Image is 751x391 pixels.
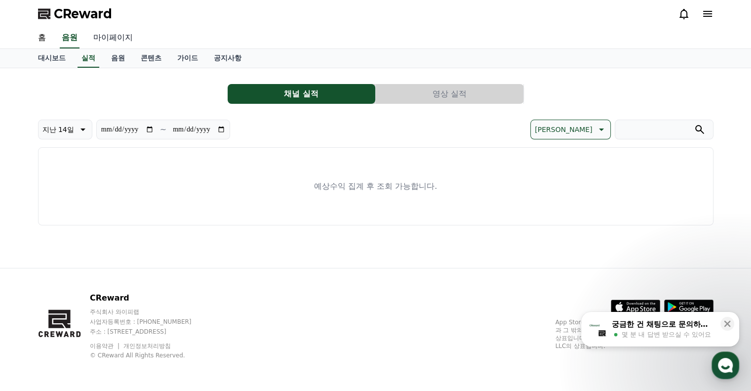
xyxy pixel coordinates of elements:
[169,49,206,68] a: 가이드
[31,324,37,332] span: 홈
[376,84,523,104] button: 영상 실적
[90,318,210,326] p: 사업자등록번호 : [PHONE_NUMBER]
[90,328,210,336] p: 주소 : [STREET_ADDRESS]
[555,318,713,350] p: App Store, iCloud, iCloud Drive 및 iTunes Store는 미국과 그 밖의 나라 및 지역에서 등록된 Apple Inc.의 서비스 상표입니다. Goo...
[42,123,74,136] p: 지난 14일
[90,324,102,332] span: 대화
[90,351,210,359] p: © CReward All Rights Reserved.
[78,49,99,68] a: 실적
[123,343,171,349] a: 개인정보처리방침
[90,343,121,349] a: 이용약관
[30,28,54,48] a: 홈
[65,309,127,334] a: 대화
[228,84,375,104] button: 채널 실적
[530,120,610,139] button: [PERSON_NAME]
[127,309,190,334] a: 설정
[133,49,169,68] a: 콘텐츠
[90,308,210,316] p: 주식회사 와이피랩
[90,292,210,304] p: CReward
[206,49,249,68] a: 공지사항
[85,28,141,48] a: 마이페이지
[228,84,376,104] a: 채널 실적
[160,124,166,135] p: ~
[535,123,592,136] p: [PERSON_NAME]
[60,28,79,48] a: 음원
[153,324,164,332] span: 설정
[38,6,112,22] a: CReward
[30,49,74,68] a: 대시보드
[3,309,65,334] a: 홈
[103,49,133,68] a: 음원
[314,180,437,192] p: 예상수익 집계 후 조회 가능합니다.
[54,6,112,22] span: CReward
[38,120,92,139] button: 지난 14일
